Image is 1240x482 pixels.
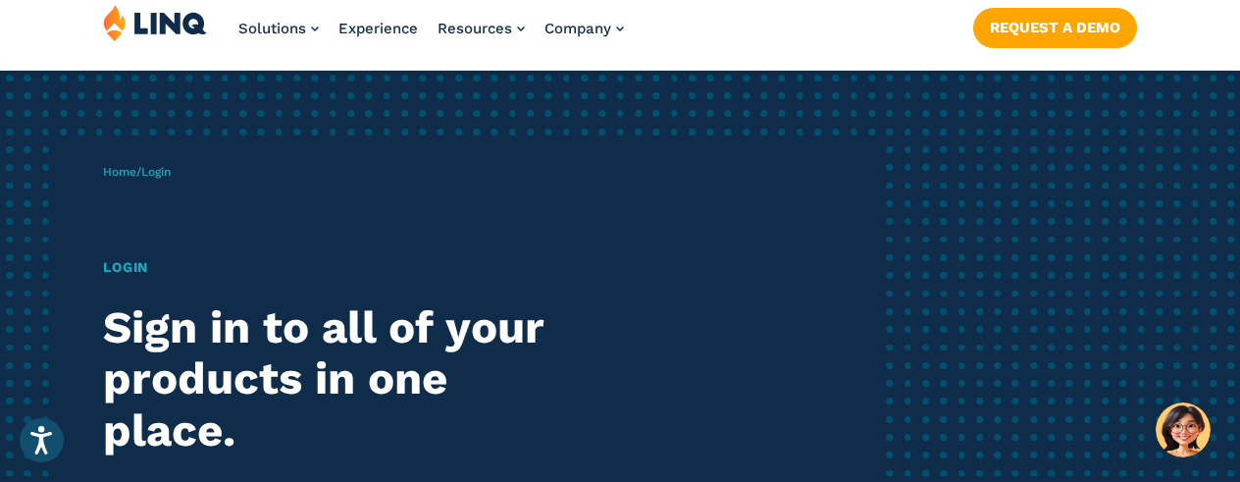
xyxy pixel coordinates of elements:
span: Solutions [238,20,306,37]
nav: Button Navigation [973,4,1137,47]
a: Resources [438,20,525,37]
span: / [103,165,171,179]
h2: Sign in to all of your products in one place. [103,302,581,456]
span: Login [141,165,171,179]
nav: Primary Navigation [238,4,624,69]
img: LINQ | K‑12 Software [103,4,207,41]
a: Request a Demo [973,8,1137,47]
a: Home [103,165,136,179]
a: Solutions [238,20,319,37]
a: Experience [338,20,418,37]
a: Company [544,20,624,37]
h1: Login [103,257,581,278]
button: Hello, have a question? Let’s chat. [1156,402,1211,457]
span: Company [544,20,611,37]
span: Resources [438,20,512,37]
